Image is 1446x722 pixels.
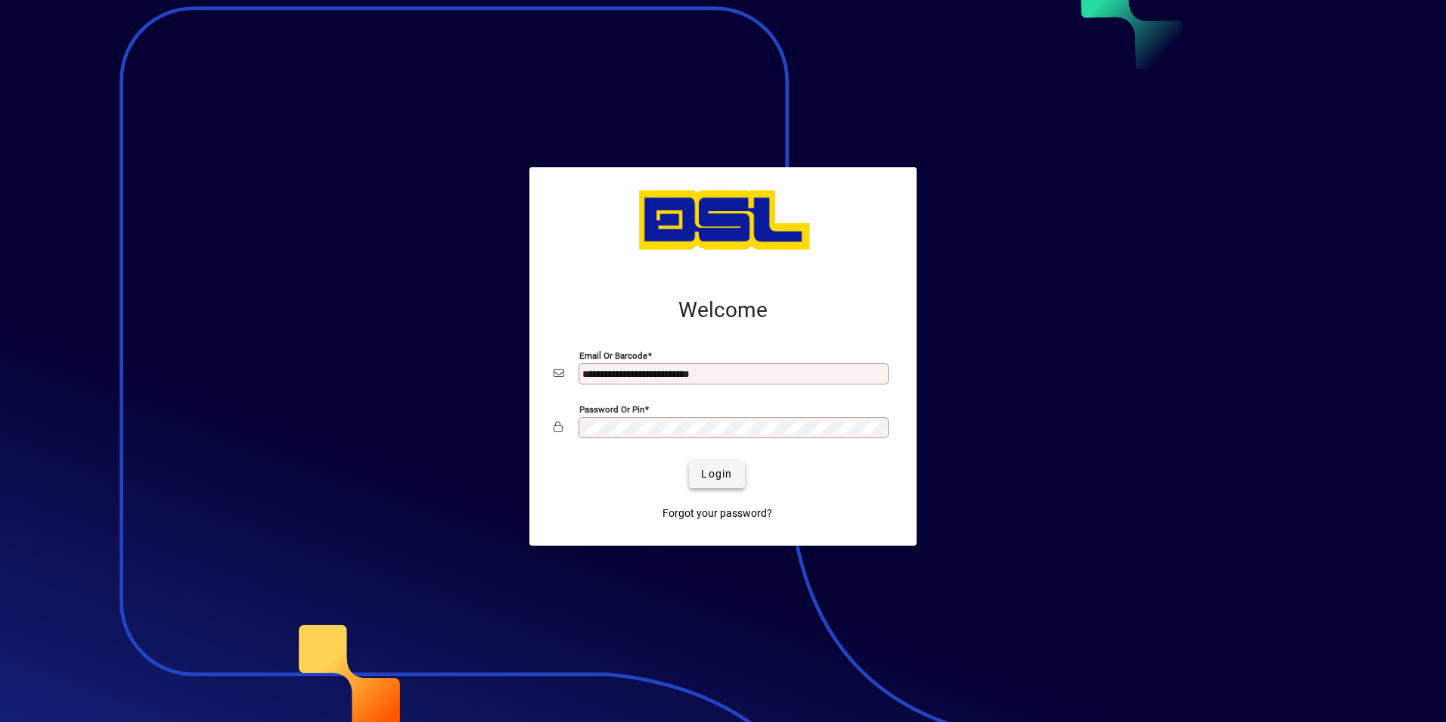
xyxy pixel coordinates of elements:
[689,461,744,488] button: Login
[554,297,892,323] h2: Welcome
[579,350,647,360] mat-label: Email or Barcode
[579,403,644,414] mat-label: Password or Pin
[662,506,772,521] span: Forgot your password?
[701,466,732,482] span: Login
[656,500,778,527] a: Forgot your password?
